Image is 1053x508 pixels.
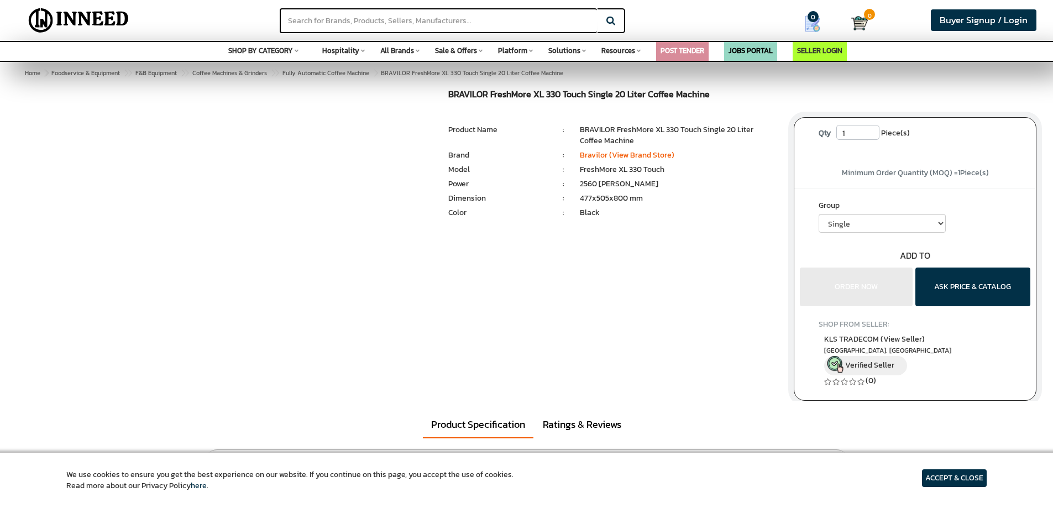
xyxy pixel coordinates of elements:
button: ASK PRICE & CATALOG [915,268,1030,306]
li: 2560 [PERSON_NAME] [580,179,777,190]
img: inneed-verified-seller-icon.png [827,356,844,373]
span: Verified Seller [845,359,894,371]
span: Coffee Machines & Grinders [192,69,267,77]
h1: BRAVILOR FreshMore XL 330 Touch Single 20 Liter Coffee Machine [448,90,777,102]
a: here [191,480,207,491]
label: Qty [813,125,836,142]
li: Model [448,164,547,175]
h4: SHOP FROM SELLER: [819,320,1012,328]
li: : [547,193,580,204]
img: BRAVILOR FreshMore XL 330 Touch Single 20 Liter Coffee Machine [95,90,353,366]
span: Platform [498,45,527,56]
a: (0) [866,375,876,386]
a: Product Specification [423,412,533,438]
div: ADD TO [794,249,1036,262]
li: Power [448,179,547,190]
li: Brand [448,150,547,161]
li: Black [580,207,777,218]
article: ACCEPT & CLOSE [922,469,987,487]
span: 1 [958,167,960,179]
span: All Brands [380,45,414,56]
a: Fully Automatic Coffee Machine [280,66,371,80]
li: BRAVILOR FreshMore XL 330 Touch Single 20 Liter Coffee Machine [580,124,777,146]
span: Solutions [548,45,580,56]
a: F&B Equipment [133,66,179,80]
img: Cart [851,15,868,32]
span: > [124,66,129,80]
span: > [271,66,276,80]
a: SELLER LOGIN [797,45,842,56]
a: Buyer Signup / Login [931,9,1036,31]
span: Buyer Signup / Login [940,13,1028,27]
a: Cart 0 [851,11,862,35]
span: Sale & Offers [435,45,477,56]
li: : [547,207,580,218]
span: > [181,66,186,80]
a: Bravilor (View Brand Store) [580,149,674,161]
li: : [547,179,580,190]
a: KLS TRADECOM (View Seller) [GEOGRAPHIC_DATA], [GEOGRAPHIC_DATA] Verified Seller [824,333,1006,375]
span: East Delhi [824,346,1006,355]
li: : [547,164,580,175]
li: Product Name [448,124,547,135]
li: : [547,150,580,161]
span: Piece(s) [881,125,910,142]
li: FreshMore XL 330 Touch [580,164,777,175]
li: Color [448,207,547,218]
span: F&B Equipment [135,69,177,77]
span: Resources [601,45,635,56]
span: BRAVILOR FreshMore XL 330 Touch Single 20 Liter Coffee Machine [49,69,563,77]
span: Minimum Order Quantity (MOQ) = Piece(s) [842,167,989,179]
span: Hospitality [322,45,359,56]
img: Inneed.Market [19,7,138,34]
input: Search for Brands, Products, Sellers, Manufacturers... [280,8,597,33]
a: my Quotes 0 [783,11,851,36]
img: Show My Quotes [804,15,821,32]
span: 0 [808,11,819,22]
li: 477x505x800 mm [580,193,777,204]
a: JOBS PORTAL [729,45,773,56]
li: Dimension [448,193,547,204]
a: POST TENDER [661,45,704,56]
span: 0 [864,9,875,20]
a: Foodservice & Equipment [49,66,122,80]
a: Ratings & Reviews [535,412,630,437]
span: SHOP BY CATEGORY [228,45,293,56]
li: : [547,124,580,135]
span: > [373,66,379,80]
span: Fully Automatic Coffee Machine [282,69,369,77]
span: > [44,69,48,77]
a: Coffee Machines & Grinders [190,66,269,80]
a: Home [23,66,43,80]
article: We use cookies to ensure you get the best experience on our website. If you continue on this page... [66,469,514,491]
span: KLS TRADECOM [824,333,925,345]
span: Foodservice & Equipment [51,69,120,77]
label: Group [819,200,1012,214]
